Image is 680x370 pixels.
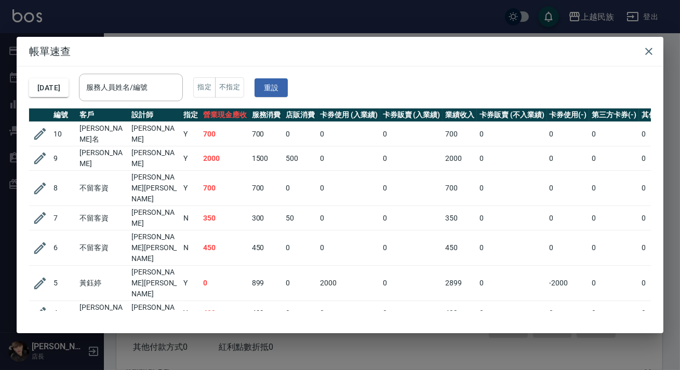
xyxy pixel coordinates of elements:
[249,171,284,206] td: 700
[547,266,590,301] td: -2000
[380,301,443,325] td: 0
[181,146,201,171] td: Y
[249,108,284,122] th: 服務消費
[51,171,77,206] td: 8
[317,230,380,266] td: 0
[317,301,380,325] td: 0
[589,266,639,301] td: 0
[380,108,443,122] th: 卡券販賣 (入業績)
[443,301,477,325] td: 499
[283,206,317,230] td: 50
[477,266,546,301] td: 0
[317,171,380,206] td: 0
[129,122,181,146] td: [PERSON_NAME]
[547,122,590,146] td: 0
[380,266,443,301] td: 0
[249,266,284,301] td: 899
[249,146,284,171] td: 1500
[589,301,639,325] td: 0
[589,230,639,266] td: 0
[181,230,201,266] td: N
[129,171,181,206] td: [PERSON_NAME][PERSON_NAME]
[283,122,317,146] td: 0
[477,301,546,325] td: 0
[477,146,546,171] td: 0
[547,108,590,122] th: 卡券使用(-)
[181,266,201,301] td: Y
[283,146,317,171] td: 500
[77,171,129,206] td: 不留客資
[201,230,249,266] td: 450
[129,206,181,230] td: [PERSON_NAME]
[29,78,69,98] button: [DATE]
[181,206,201,230] td: N
[443,122,477,146] td: 700
[283,301,317,325] td: 0
[477,122,546,146] td: 0
[249,206,284,230] td: 300
[547,171,590,206] td: 0
[201,146,249,171] td: 2000
[51,230,77,266] td: 6
[283,171,317,206] td: 0
[443,171,477,206] td: 700
[129,301,181,325] td: [PERSON_NAME]
[77,266,129,301] td: 黃鈺婷
[589,171,639,206] td: 0
[249,122,284,146] td: 700
[51,206,77,230] td: 7
[380,122,443,146] td: 0
[215,77,244,98] button: 不指定
[283,266,317,301] td: 0
[249,230,284,266] td: 450
[477,171,546,206] td: 0
[317,266,380,301] td: 2000
[249,301,284,325] td: 499
[317,108,380,122] th: 卡券使用 (入業績)
[129,146,181,171] td: [PERSON_NAME]
[547,301,590,325] td: 0
[201,108,249,122] th: 營業現金應收
[51,301,77,325] td: 4
[129,266,181,301] td: [PERSON_NAME][PERSON_NAME]
[181,171,201,206] td: Y
[589,206,639,230] td: 0
[380,230,443,266] td: 0
[589,122,639,146] td: 0
[201,122,249,146] td: 700
[443,230,477,266] td: 450
[181,122,201,146] td: Y
[51,108,77,122] th: 編號
[201,266,249,301] td: 0
[51,266,77,301] td: 5
[77,146,129,171] td: [PERSON_NAME]
[77,301,129,325] td: [PERSON_NAME]媗
[380,146,443,171] td: 0
[477,206,546,230] td: 0
[181,301,201,325] td: Y
[201,301,249,325] td: 499
[51,122,77,146] td: 10
[547,230,590,266] td: 0
[181,108,201,122] th: 指定
[443,108,477,122] th: 業績收入
[477,230,546,266] td: 0
[589,108,639,122] th: 第三方卡券(-)
[17,37,663,66] h2: 帳單速查
[477,108,546,122] th: 卡券販賣 (不入業績)
[201,206,249,230] td: 350
[129,108,181,122] th: 設計師
[317,206,380,230] td: 0
[51,146,77,171] td: 9
[77,206,129,230] td: 不留客資
[77,122,129,146] td: [PERSON_NAME]名
[547,146,590,171] td: 0
[547,206,590,230] td: 0
[380,206,443,230] td: 0
[380,171,443,206] td: 0
[283,230,317,266] td: 0
[129,230,181,266] td: [PERSON_NAME][PERSON_NAME]
[201,171,249,206] td: 700
[283,108,317,122] th: 店販消費
[443,206,477,230] td: 350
